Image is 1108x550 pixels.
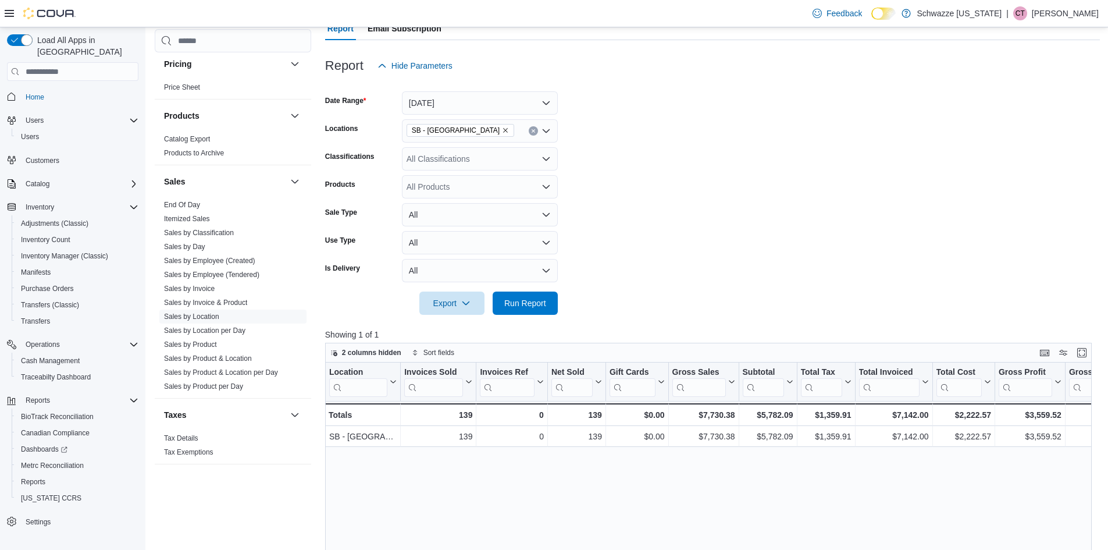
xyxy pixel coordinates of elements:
span: Transfers (Classic) [16,298,138,312]
a: Reports [16,475,50,489]
span: Home [21,89,138,104]
div: $3,559.52 [999,430,1061,443]
div: Location [329,367,387,397]
a: Inventory Manager (Classic) [16,249,113,263]
span: Manifests [16,265,138,279]
a: Customers [21,154,64,168]
span: Reports [26,396,50,405]
button: Open list of options [541,182,551,191]
a: Sales by Product [164,340,217,349]
div: $2,222.57 [936,408,991,422]
div: Invoices Sold [404,367,463,378]
div: Total Cost [936,367,981,397]
div: Total Cost [936,367,981,378]
div: Totals [329,408,397,422]
button: Inventory [2,199,143,215]
label: Date Range [325,96,366,105]
span: Purchase Orders [21,284,74,293]
span: Sales by Invoice & Product [164,298,247,307]
div: Clinton Temple [1013,6,1027,20]
span: Cash Management [21,356,80,366]
div: $5,782.09 [742,408,793,422]
span: Operations [26,340,60,349]
span: BioTrack Reconciliation [16,410,138,424]
button: Hide Parameters [373,54,457,77]
div: Taxes [155,431,311,464]
div: Pricing [155,80,311,99]
button: Manifests [12,264,143,281]
h3: Pricing [164,58,191,70]
button: All [402,259,558,282]
p: [PERSON_NAME] [1032,6,1099,20]
div: Products [155,132,311,165]
a: Dashboards [16,442,72,456]
span: Transfers (Classic) [21,300,79,310]
span: Feedback [826,8,862,19]
button: Subtotal [742,367,793,397]
button: Canadian Compliance [12,425,143,441]
span: Hide Parameters [391,60,453,72]
button: Total Tax [800,367,851,397]
button: Metrc Reconciliation [12,457,143,474]
div: Net Sold [551,367,593,378]
span: Sales by Product & Location per Day [164,368,278,377]
button: Taxes [288,408,302,422]
span: Metrc Reconciliation [16,459,138,473]
span: Sales by Product [164,340,217,349]
button: All [402,231,558,254]
button: Users [21,113,48,127]
span: Users [21,132,39,141]
button: Reports [12,474,143,490]
button: Transfers [12,313,143,329]
button: Inventory Manager (Classic) [12,248,143,264]
button: Total Invoiced [858,367,928,397]
label: Sale Type [325,208,357,217]
div: Total Tax [800,367,842,397]
span: Reports [16,475,138,489]
button: Gross Sales [672,367,735,397]
div: Gross Sales [672,367,725,397]
span: Transfers [21,317,50,326]
button: Location [329,367,397,397]
div: 139 [404,408,472,422]
span: Products to Archive [164,148,224,158]
a: Sales by Product & Location [164,354,252,363]
button: Enter fullscreen [1075,346,1089,360]
h3: Sales [164,176,186,187]
button: Reports [21,393,55,407]
span: Load All Apps in [GEOGRAPHIC_DATA] [33,34,138,58]
div: $5,782.09 [742,430,793,443]
span: Tax Exemptions [164,448,213,457]
a: Sales by Invoice [164,285,215,293]
button: Export [419,292,484,315]
span: Settings [26,517,51,527]
p: Showing 1 of 1 [325,329,1100,340]
div: Invoices Ref [480,367,534,378]
button: Reports [2,392,143,409]
button: Adjustments (Classic) [12,215,143,232]
span: Tax Details [164,434,198,443]
button: Net Sold [551,367,602,397]
a: Sales by Employee (Created) [164,257,255,265]
div: $7,142.00 [858,408,928,422]
div: Total Invoiced [858,367,919,378]
span: Canadian Compliance [16,426,138,440]
button: 2 columns hidden [326,346,406,360]
div: $1,359.91 [800,430,851,443]
a: Purchase Orders [16,282,79,296]
div: 139 [551,408,602,422]
button: Keyboard shortcuts [1038,346,1052,360]
button: Traceabilty Dashboard [12,369,143,385]
div: Total Tax [800,367,842,378]
button: Clear input [529,126,538,136]
input: Dark Mode [871,8,896,20]
span: Users [16,130,138,144]
div: $1,359.91 [800,408,851,422]
a: Transfers (Classic) [16,298,84,312]
div: 0 [480,430,543,443]
button: Invoices Sold [404,367,472,397]
span: BioTrack Reconciliation [21,412,94,421]
span: Inventory Count [21,235,70,244]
